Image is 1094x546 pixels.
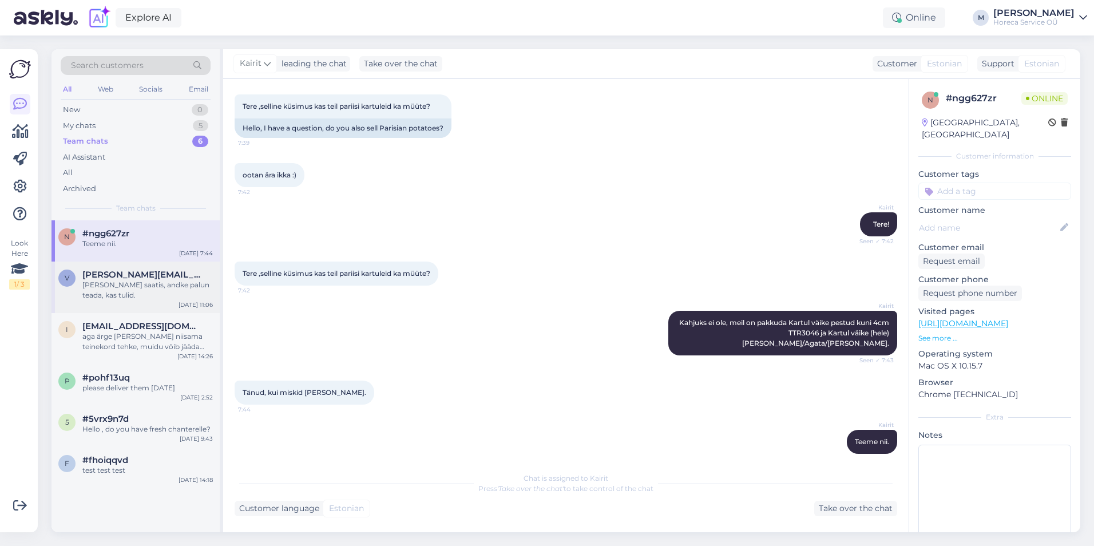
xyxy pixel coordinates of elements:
div: Teeme nii. [82,239,213,249]
div: [PERSON_NAME] [993,9,1075,18]
span: Kairit [240,57,261,70]
span: Seen ✓ 7:42 [851,237,894,246]
span: Online [1021,92,1068,105]
span: Seen ✓ 7:43 [851,356,894,365]
span: Seen ✓ 7:44 [851,454,894,463]
div: Extra [918,412,1071,422]
span: f [65,459,69,468]
div: [DATE] 14:26 [177,352,213,361]
div: 0 [192,104,208,116]
div: All [63,167,73,179]
span: Estonian [329,503,364,515]
span: 7:39 [238,139,281,147]
span: i [66,325,68,334]
span: Teeme nii. [855,437,889,446]
img: Askly Logo [9,58,31,80]
div: [DATE] 2:52 [180,393,213,402]
div: Take over the chat [814,501,897,516]
div: Socials [137,82,165,97]
div: 5 [193,120,208,132]
div: Customer language [235,503,319,515]
div: [DATE] 9:43 [180,434,213,443]
div: Customer [873,58,917,70]
span: 7:42 [238,188,281,196]
div: leading the chat [277,58,347,70]
span: #ngg627zr [82,228,129,239]
span: virko.tugevus@delice.ee [82,270,201,280]
span: n [927,96,933,104]
div: Customer information [918,151,1071,161]
div: Archived [63,183,96,195]
div: Hello, I have a question, do you also sell Parisian potatoes? [235,118,451,138]
p: Visited pages [918,306,1071,318]
span: Tere ,selline küsimus kas teil pariisi kartuleid ka müüte? [243,269,430,278]
div: please deliver them [DATE] [82,383,213,393]
a: Explore AI [116,8,181,27]
div: Web [96,82,116,97]
span: Estonian [927,58,962,70]
span: p [65,377,70,385]
span: Kairit [851,203,894,212]
div: Horeca Service OÜ [993,18,1075,27]
span: Estonian [1024,58,1059,70]
div: test test test [82,465,213,476]
span: Tänud, kui miskid [PERSON_NAME]. [243,388,366,397]
span: Kahjuks ei ole, meil on pakkuda Kartul väike pestud kuni 4cm TTR3046 ja Kartul väike (hele)[PERSO... [679,318,891,347]
div: Email [187,82,211,97]
div: Support [977,58,1014,70]
div: 6 [192,136,208,147]
div: 1 / 3 [9,279,30,290]
p: Customer tags [918,168,1071,180]
span: #5vrx9n7d [82,414,129,424]
div: Request phone number [918,286,1022,301]
span: Kairit [851,302,894,310]
span: Search customers [71,60,144,72]
div: Request email [918,254,985,269]
div: Look Here [9,238,30,290]
div: M [973,10,989,26]
img: explore-ai [87,6,111,30]
p: Mac OS X 10.15.7 [918,360,1071,372]
div: AI Assistant [63,152,105,163]
span: Tere! [873,220,889,228]
span: n [64,232,70,241]
span: #pohf13uq [82,373,130,383]
div: [PERSON_NAME] saatis, andke palun teada, kas tulid. [82,280,213,300]
p: Operating system [918,348,1071,360]
div: aga ärge [PERSON_NAME] niisama teinekord tehke, muidu võib jääda info nägemata :) [82,331,213,352]
span: info@amija.ee [82,321,201,331]
div: [GEOGRAPHIC_DATA], [GEOGRAPHIC_DATA] [922,117,1048,141]
p: Browser [918,377,1071,389]
span: Kairit [851,421,894,429]
span: Chat is assigned to Kairit [524,474,608,482]
div: [DATE] 11:06 [179,300,213,309]
div: Team chats [63,136,108,147]
span: 7:42 [238,286,281,295]
div: # ngg627zr [946,92,1021,105]
span: ootan ära ikka :) [243,171,296,179]
a: [URL][DOMAIN_NAME] [918,318,1008,329]
div: [DATE] 7:44 [179,249,213,258]
span: v [65,274,69,282]
div: Take over the chat [359,56,442,72]
span: Team chats [116,203,156,213]
div: [DATE] 14:18 [179,476,213,484]
p: Notes [918,429,1071,441]
a: [PERSON_NAME]Horeca Service OÜ [993,9,1087,27]
input: Add name [919,221,1058,234]
p: Chrome [TECHNICAL_ID] [918,389,1071,401]
p: Customer email [918,242,1071,254]
span: Press to take control of the chat [478,484,653,493]
div: Online [883,7,945,28]
div: Hello , do you have fresh chanterelle? [82,424,213,434]
span: 5 [65,418,69,426]
p: See more ... [918,333,1071,343]
i: 'Take over the chat' [497,484,564,493]
span: #fhoiqqvd [82,455,128,465]
input: Add a tag [918,183,1071,200]
div: My chats [63,120,96,132]
div: New [63,104,80,116]
p: Customer phone [918,274,1071,286]
p: Customer name [918,204,1071,216]
span: 7:44 [238,405,281,414]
